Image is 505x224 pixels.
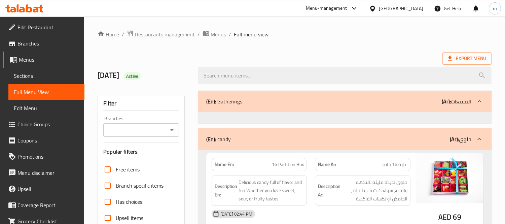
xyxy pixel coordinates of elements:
span: m [493,5,497,12]
span: Menus [211,30,226,38]
span: Full menu view [234,30,268,38]
span: [DATE] 02:44 PM [218,211,255,217]
li: / [122,30,124,38]
button: Open [167,125,177,135]
nav: breadcrumb [98,30,492,39]
p: candy [206,135,231,143]
span: Coupons [17,136,79,145]
span: Upsell [17,185,79,193]
span: Promotions [17,153,79,161]
a: Branches [3,35,84,52]
a: Choice Groups [3,116,84,132]
p: Gatherings [206,97,242,105]
span: Edit Menu [14,104,79,112]
strong: Name En: [215,161,234,168]
span: Choice Groups [17,120,79,128]
a: Coupons [3,132,84,149]
span: Coverage Report [17,201,79,209]
p: التجمعات [442,97,471,105]
span: Active [123,73,141,79]
span: Restaurants management [135,30,195,38]
li: / [197,30,200,38]
span: Menu disclaimer [17,169,79,177]
a: Upsell [3,181,84,197]
span: AED [438,211,452,224]
a: Menus [3,52,84,68]
span: Sections [14,72,79,80]
div: (En): Gatherings(Ar):التجمعات [198,91,492,112]
a: Promotions [3,149,84,165]
div: Active [123,72,141,80]
a: Coverage Report [3,197,84,213]
span: Has choices [116,198,142,206]
span: Upsell items [116,214,143,222]
input: search [198,67,492,84]
strong: Description En: [215,182,237,199]
b: (En): [206,96,216,106]
div: Menu-management [306,4,347,12]
p: حلوى [450,135,471,143]
span: Branches [17,39,79,47]
li: / [229,30,231,38]
div: (En): candy(Ar):حلوى [198,128,492,150]
a: Full Menu View [8,84,84,100]
span: علبة 16 خانة [383,161,407,168]
span: 69 [453,211,461,224]
span: Export Menu [442,52,492,65]
img: 16_partition_box638949267281003858.jpg [416,153,483,203]
div: (En): Gatherings(Ar):التجمعات [198,112,492,123]
div: [GEOGRAPHIC_DATA] [379,5,423,12]
h3: Popular filters [103,148,179,156]
span: Menus [19,56,79,64]
span: 16 Partition Box [272,161,304,168]
strong: Name Ar: [318,161,336,168]
a: Restaurants management [127,30,195,39]
span: Branch specific items [116,182,164,190]
a: Menus [203,30,226,39]
strong: Description Ar: [318,182,340,199]
a: Menu disclaimer [3,165,84,181]
b: (En): [206,134,216,144]
a: Sections [8,68,84,84]
span: Free items [116,165,140,173]
span: Edit Restaurant [17,23,79,31]
h2: [DATE] [98,70,190,81]
span: Delicious candy full of flavor and fun Whether you love sweet, sour, or fruity tastes [239,178,304,203]
div: Filter [103,96,179,111]
span: حلوى لذيذة مليئة بالنكهة والمرح سواء كنت تحب الحلو , الحامض أو نكهات الفاكهة [342,178,407,203]
a: Edit Restaurant [3,19,84,35]
a: Edit Menu [8,100,84,116]
b: (Ar): [450,134,459,144]
a: Home [98,30,119,38]
b: (Ar): [442,96,451,106]
span: Full Menu View [14,88,79,96]
span: Export Menu [448,54,486,63]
